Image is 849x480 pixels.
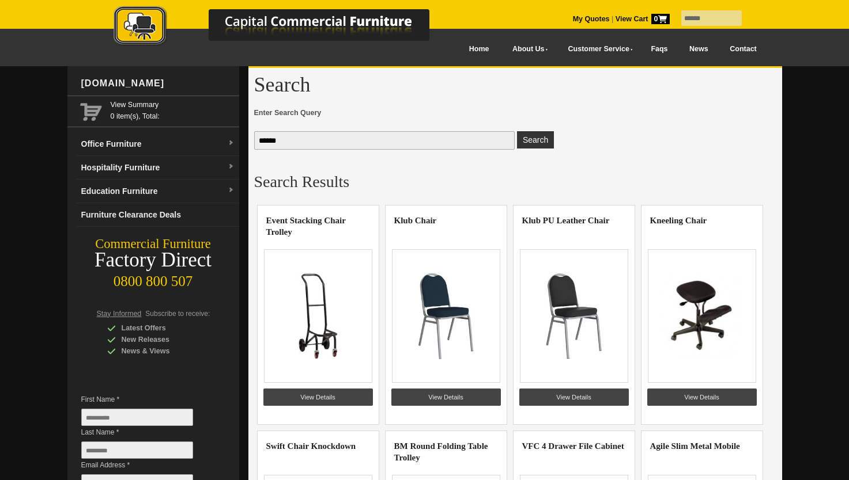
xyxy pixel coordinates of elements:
a: Furniture Clearance Deals [77,203,239,227]
span: Enter Search Query [254,107,776,119]
a: View Details [647,388,757,406]
span: 0 item(s), Total: [111,99,235,120]
img: dropdown [228,163,235,170]
a: Klub Chair [394,216,437,225]
a: My Quotes [573,15,610,23]
a: View Details [519,388,629,406]
h2: Search Results [254,173,776,191]
div: [DOMAIN_NAME] [77,66,239,101]
a: Contact [719,36,767,62]
strong: View Cart [616,15,670,23]
img: dropdown [228,187,235,194]
a: Education Furnituredropdown [77,180,239,203]
a: News [678,36,719,62]
input: Enter Search Query [254,131,515,150]
a: About Us [500,36,555,62]
a: Faqs [640,36,679,62]
input: Last Name * [81,441,193,459]
span: First Name * [81,394,210,405]
a: View Details [391,388,501,406]
div: News & Views [107,345,217,357]
span: Email Address * [81,459,210,471]
a: Capital Commercial Furniture Logo [82,6,485,51]
a: VFC 4 Drawer File Cabinet [522,441,624,451]
a: Hospitality Furnituredropdown [77,156,239,180]
span: Stay Informed [97,310,142,318]
a: Swift Chair Knockdown [266,441,356,451]
span: Subscribe to receive: [145,310,210,318]
div: Latest Offers [107,322,217,334]
div: Factory Direct [67,252,239,268]
a: Klub PU Leather Chair [522,216,610,225]
a: View Cart0 [613,15,669,23]
img: dropdown [228,140,235,147]
a: View Details [263,388,373,406]
a: Agile Slim Metal Mobile [650,441,740,451]
a: BM Round Folding Table Trolley [394,441,488,462]
span: 0 [651,14,670,24]
div: New Releases [107,334,217,345]
img: Capital Commercial Furniture Logo [82,6,485,48]
div: 0800 800 507 [67,268,239,289]
h1: Search [254,74,776,96]
input: First Name * [81,409,193,426]
a: Event Stacking Chair Trolley [266,216,346,237]
a: Customer Service [555,36,640,62]
a: Kneeling Chair [650,216,707,225]
div: Commercial Furniture [67,236,239,252]
button: Enter Search Query [517,131,554,148]
a: View Summary [111,99,235,111]
span: Last Name * [81,426,210,438]
a: Office Furnituredropdown [77,132,239,156]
